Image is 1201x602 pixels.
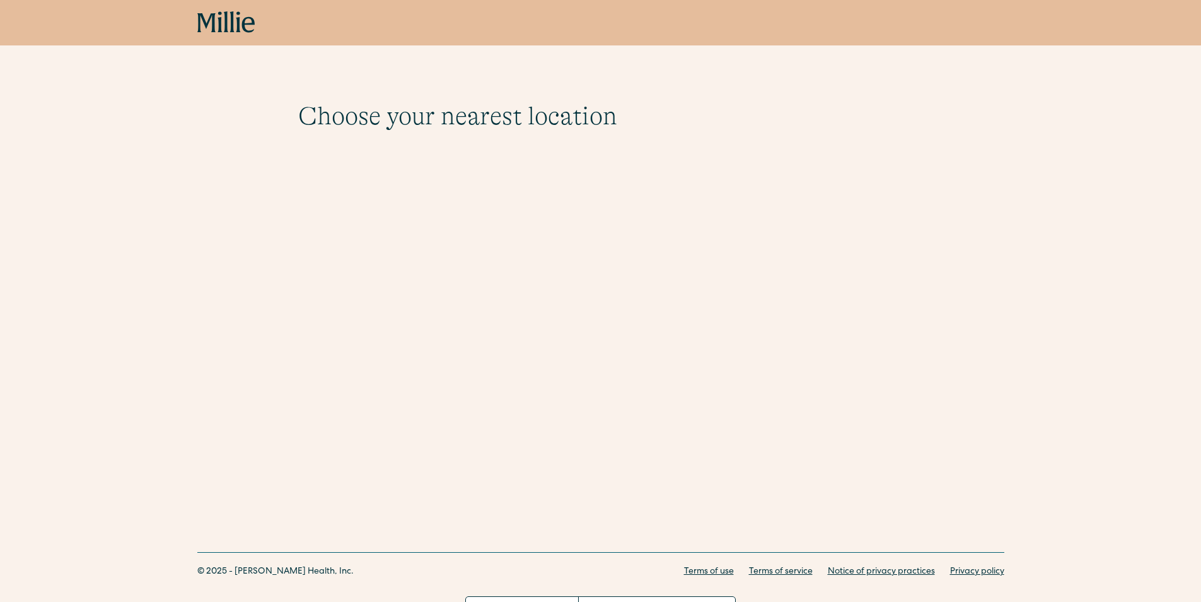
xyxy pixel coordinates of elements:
[828,565,935,579] a: Notice of privacy practices
[684,565,734,579] a: Terms of use
[749,565,813,579] a: Terms of service
[298,101,903,131] h1: Choose your nearest location
[950,565,1004,579] a: Privacy policy
[197,565,354,579] div: © 2025 - [PERSON_NAME] Health, Inc.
